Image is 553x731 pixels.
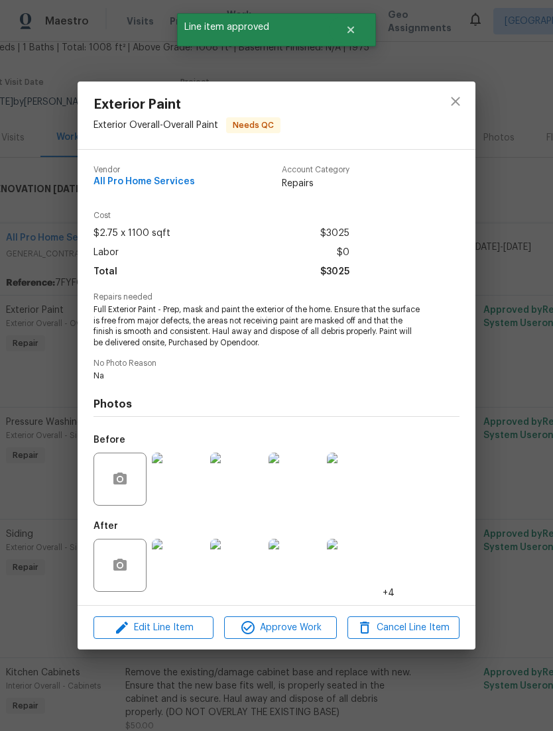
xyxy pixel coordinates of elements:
button: Cancel Line Item [347,616,460,640]
span: Exterior Overall - Overall Paint [93,120,218,129]
h4: Photos [93,398,460,411]
span: Exterior Paint [93,97,280,112]
span: $0 [337,243,349,262]
span: Approve Work [228,620,332,636]
span: Account Category [282,166,349,174]
span: Cost [93,211,349,220]
button: Close [329,17,373,43]
span: Line item approved [177,13,329,41]
span: Edit Line Item [97,620,210,636]
button: close [440,85,471,117]
span: Needs QC [227,119,279,132]
span: Cancel Line Item [351,620,456,636]
span: $2.75 x 1100 sqft [93,224,170,243]
span: Total [93,262,117,282]
span: Repairs [282,177,349,190]
span: $3025 [320,262,349,282]
button: Edit Line Item [93,616,214,640]
span: Vendor [93,166,195,174]
h5: After [93,522,118,531]
span: Repairs needed [93,293,460,302]
button: Approve Work [224,616,336,640]
span: Na [93,370,423,382]
span: All Pro Home Services [93,177,195,187]
span: No Photo Reason [93,359,460,368]
span: Labor [93,243,119,262]
span: $3025 [320,224,349,243]
span: +4 [383,587,395,600]
span: Full Exterior Paint - Prep, mask and paint the exterior of the home. Ensure that the surface is f... [93,304,423,349]
h5: Before [93,435,125,445]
